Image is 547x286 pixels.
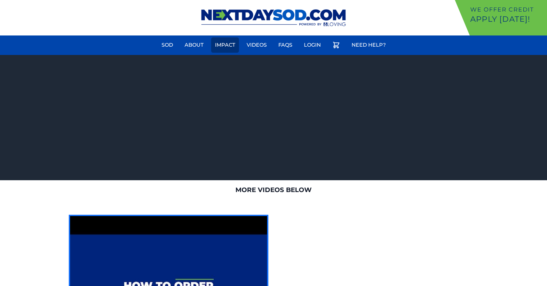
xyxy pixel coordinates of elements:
a: About [181,37,207,53]
a: Login [300,37,325,53]
a: Impact [211,37,239,53]
p: We offer Credit [470,5,544,14]
iframe: NEXTDAYSOD.COM | How To Order [137,60,410,175]
p: Apply [DATE]! [470,14,544,24]
a: Need Help? [348,37,390,53]
a: Sod [158,37,177,53]
a: Videos [243,37,271,53]
a: FAQs [274,37,296,53]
